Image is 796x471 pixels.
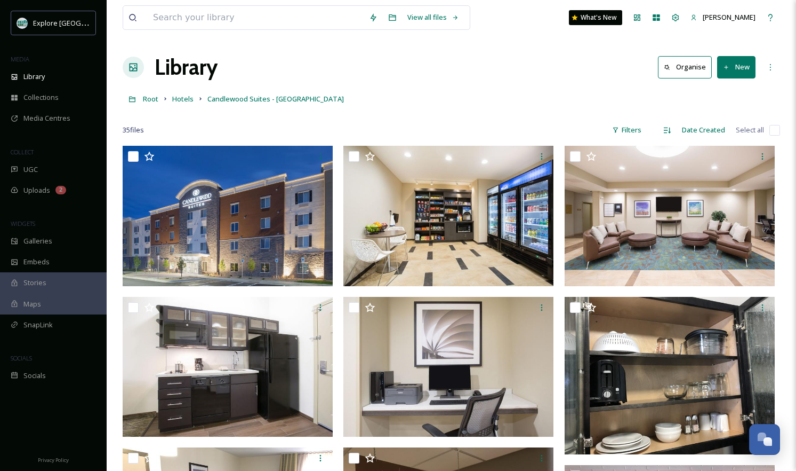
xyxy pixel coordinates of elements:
[402,7,464,28] a: View all files
[123,297,333,437] img: CWS8.jpeg
[11,148,34,156] span: COLLECT
[143,92,158,105] a: Root
[343,297,553,437] img: CWS4.jpeg
[23,92,59,103] span: Collections
[343,146,553,286] img: CWS9.jpeg
[703,12,755,22] span: [PERSON_NAME]
[23,164,38,175] span: UGC
[23,236,52,246] span: Galleries
[658,56,717,78] a: Organise
[23,278,46,288] span: Stories
[143,94,158,104] span: Root
[33,18,180,28] span: Explore [GEOGRAPHIC_DATA][PERSON_NAME]
[749,424,780,455] button: Open Chat
[207,94,344,104] span: Candlewood Suites - [GEOGRAPHIC_DATA]
[11,55,29,63] span: MEDIA
[172,92,194,105] a: Hotels
[38,457,69,464] span: Privacy Policy
[123,146,333,286] img: CWS5.jpeg
[658,56,712,78] button: Organise
[717,56,755,78] button: New
[736,125,764,135] span: Select all
[38,453,69,466] a: Privacy Policy
[23,72,45,82] span: Library
[11,219,35,227] span: WIDGETS
[155,51,218,83] a: Library
[677,120,730,140] div: Date Created
[607,120,647,140] div: Filters
[23,371,46,381] span: Socials
[23,299,41,309] span: Maps
[23,113,70,123] span: Media Centres
[565,297,775,455] img: Candlewood Suites Brighton15.JPG
[207,92,344,105] a: Candlewood Suites - [GEOGRAPHIC_DATA]
[685,7,761,28] a: [PERSON_NAME]
[148,6,364,29] input: Search your library
[17,18,28,28] img: 67e7af72-b6c8-455a-acf8-98e6fe1b68aa.avif
[55,186,66,194] div: 2
[172,94,194,104] span: Hotels
[23,257,50,267] span: Embeds
[23,320,53,330] span: SnapLink
[123,125,144,135] span: 35 file s
[565,146,775,286] img: CWS12.jpeg
[23,185,50,195] span: Uploads
[569,10,622,25] a: What's New
[11,354,32,362] span: SOCIALS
